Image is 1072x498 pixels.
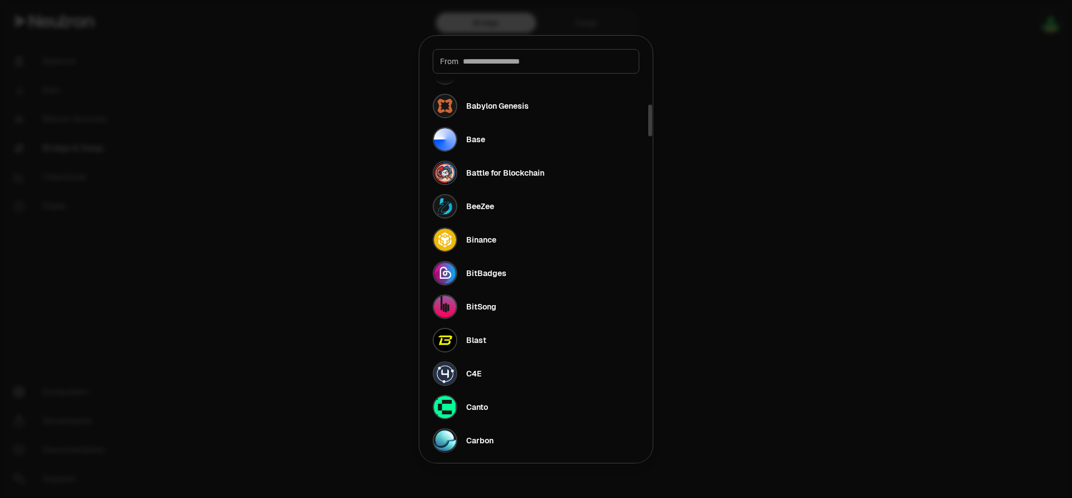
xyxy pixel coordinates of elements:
[426,323,646,357] button: Blast LogoBlast
[466,368,482,379] div: C4E
[466,301,496,312] div: BitSong
[426,190,646,223] button: BeeZee LogoBeeZee
[434,195,456,217] img: BeeZee Logo
[426,457,646,491] button: Celestia Logo
[426,257,646,290] button: BitBadges LogoBitBadges
[466,268,506,279] div: BitBadges
[466,167,544,178] div: Battle for Blockchain
[434,162,456,184] img: Battle for Blockchain Logo
[434,362,456,385] img: C4E Logo
[434,429,456,452] img: Carbon Logo
[434,329,456,351] img: Blast Logo
[426,123,646,156] button: Base LogoBase
[434,296,456,318] img: BitSong Logo
[426,156,646,190] button: Battle for Blockchain LogoBattle for Blockchain
[434,95,456,117] img: Babylon Genesis Logo
[466,335,486,346] div: Blast
[426,424,646,457] button: Carbon LogoCarbon
[426,390,646,424] button: Canto LogoCanto
[466,100,529,112] div: Babylon Genesis
[434,262,456,284] img: BitBadges Logo
[466,134,485,145] div: Base
[434,396,456,418] img: Canto Logo
[434,128,456,151] img: Base Logo
[466,402,488,413] div: Canto
[466,201,494,212] div: BeeZee
[434,229,456,251] img: Binance Logo
[466,435,494,446] div: Carbon
[426,223,646,257] button: Binance LogoBinance
[426,290,646,323] button: BitSong LogoBitSong
[466,234,496,245] div: Binance
[440,56,458,67] span: From
[426,357,646,390] button: C4E LogoC4E
[426,89,646,123] button: Babylon Genesis LogoBabylon Genesis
